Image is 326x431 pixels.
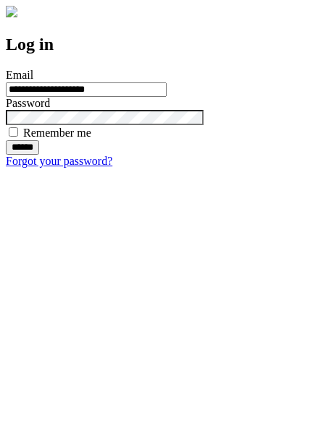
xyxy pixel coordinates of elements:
h2: Log in [6,35,320,54]
label: Password [6,97,50,109]
a: Forgot your password? [6,155,112,167]
label: Remember me [23,127,91,139]
img: logo-4e3dc11c47720685a147b03b5a06dd966a58ff35d612b21f08c02c0306f2b779.png [6,6,17,17]
label: Email [6,69,33,81]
